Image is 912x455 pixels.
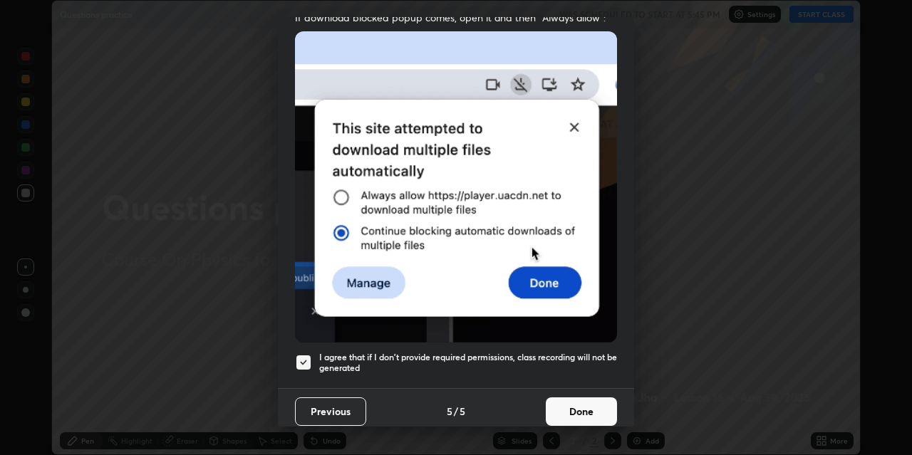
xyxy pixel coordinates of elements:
[295,397,366,426] button: Previous
[295,31,617,342] img: downloads-permission-blocked.gif
[319,352,617,374] h5: I agree that if I don't provide required permissions, class recording will not be generated
[447,404,452,419] h4: 5
[546,397,617,426] button: Done
[295,11,617,24] span: If download blocked popup comes, open it and then "Always allow":
[460,404,465,419] h4: 5
[454,404,458,419] h4: /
